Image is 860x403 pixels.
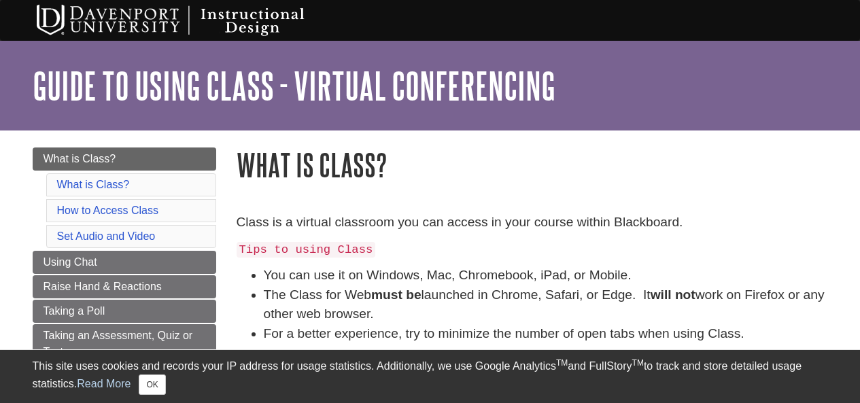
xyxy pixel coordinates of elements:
[371,287,422,302] strong: must be
[264,266,828,285] li: You can use it on Windows, Mac, Chromebook, iPad, or Mobile.
[44,305,105,317] span: Taking a Poll
[33,251,216,274] a: Using Chat
[44,153,116,164] span: What is Class?
[57,205,158,216] a: How to Access Class
[264,324,828,344] li: For a better experience, try to minimize the number of open tabs when using Class.
[33,275,216,298] a: Raise Hand & Reactions
[556,358,568,368] sup: TM
[264,285,828,325] li: The Class for Web launched in Chrome, Safari, or Edge. It work on Firefox or any other web browser.
[237,147,828,182] h1: What is Class?
[237,242,376,258] code: Tips to using Class
[632,358,644,368] sup: TM
[33,300,216,323] a: Taking a Poll
[651,287,695,302] strong: will not
[77,378,131,389] a: Read More
[139,374,165,395] button: Close
[237,213,828,232] p: Class is a virtual classroom you can access in your course within Blackboard.
[57,179,130,190] a: What is Class?
[33,358,828,395] div: This site uses cookies and records your IP address for usage statistics. Additionally, we use Goo...
[44,281,162,292] span: Raise Hand & Reactions
[33,147,216,171] a: What is Class?
[44,256,97,268] span: Using Chat
[33,324,216,364] a: Taking an Assessment, Quiz or Test
[44,330,193,357] span: Taking an Assessment, Quiz or Test
[26,3,352,37] img: Davenport University Instructional Design
[33,65,555,107] a: Guide to Using Class - Virtual Conferencing
[57,230,156,242] a: Set Audio and Video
